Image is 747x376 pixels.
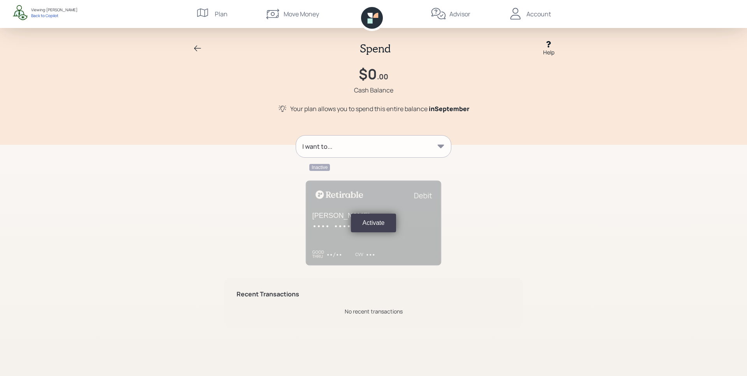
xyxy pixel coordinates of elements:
[354,85,393,95] div: Cash Balance
[377,73,388,81] h4: .00
[429,104,470,113] span: in September
[215,9,228,19] div: Plan
[360,42,391,55] h2: Spend
[31,13,77,18] div: Back to Copilot
[31,7,77,13] div: Viewing: [PERSON_NAME]
[359,66,377,82] h1: $0
[237,291,510,298] h5: Recent Transactions
[284,9,319,19] div: Move Money
[543,48,554,56] div: Help
[526,9,551,19] div: Account
[290,104,470,113] div: Your plan allows you to spend this entire balance
[449,9,470,19] div: Advisor
[302,142,332,151] div: I want to...
[345,307,403,315] div: No recent transactions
